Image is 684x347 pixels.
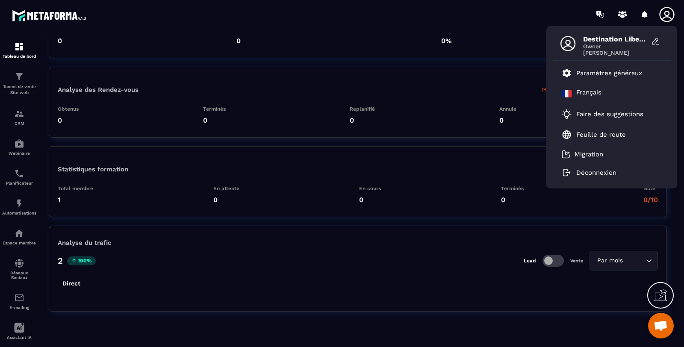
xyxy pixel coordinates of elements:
img: scheduler [14,168,24,179]
img: formation [14,41,24,52]
a: emailemailE-mailing [2,286,36,316]
img: automations [14,138,24,149]
p: 0 [203,116,226,124]
p: Migration [575,150,603,158]
p: Vente [570,258,583,264]
p: Tunnel de vente Site web [2,84,36,96]
p: 0 [58,116,79,124]
p: 0 [213,196,239,204]
p: Terminés [501,185,524,191]
p: Automatisations [2,211,36,215]
a: automationsautomationsAutomatisations [2,192,36,222]
p: 0 [499,116,516,124]
p: E-mailing [2,305,36,310]
span: Owner [583,43,647,50]
p: Analyse des Rendez-vous [58,86,139,94]
div: Search for option [590,251,658,271]
input: Search for option [625,256,644,265]
a: formationformationTunnel de vente Site web [2,65,36,102]
p: En cours [359,185,381,191]
p: Terminés [203,106,226,112]
p: 100% [67,256,96,265]
p: Feuille de route [576,131,626,138]
p: Replanifié [350,106,375,112]
p: En attente [213,185,239,191]
p: Webinaire [2,151,36,156]
p: Faire des suggestions [576,110,643,118]
a: Paramètres généraux [562,68,642,78]
a: Feuille de route [562,129,626,140]
p: Annulé [499,106,516,112]
span: [PERSON_NAME] [583,50,647,56]
p: CRM [2,121,36,126]
a: Faire des suggestions [562,109,652,119]
img: automations [14,198,24,209]
img: formation [14,109,24,119]
img: social-network [14,258,24,268]
p: Total membre [58,185,93,191]
a: Assistant IA [2,316,36,346]
p: Déconnexion [576,169,616,176]
p: 2 [58,256,63,266]
p: 0 [236,37,284,45]
p: Français [576,88,601,99]
a: Plus de détails [542,86,585,93]
p: Espace membre [2,241,36,245]
a: automationsautomationsWebinaire [2,132,36,162]
img: formation [14,71,24,82]
img: email [14,293,24,303]
a: formationformationCRM [2,102,36,132]
a: automationsautomationsEspace membre [2,222,36,252]
p: Réseaux Sociaux [2,271,36,280]
p: 0 [58,37,79,45]
a: schedulerschedulerPlanificateur [2,162,36,192]
a: formationformationTableau de bord [2,35,36,65]
p: Tableau de bord [2,54,36,59]
a: social-networksocial-networkRéseaux Sociaux [2,252,36,286]
p: 0% [441,37,469,45]
p: Planificateur [2,181,36,185]
p: Analyse du trafic [58,239,658,247]
span: Destination Liberation [PERSON_NAME] [583,35,647,43]
p: Note [643,185,658,191]
p: 0 [359,196,381,204]
tspan: Direct [62,280,80,287]
img: logo [12,8,89,24]
p: Assistant IA [2,335,36,340]
p: 0 [501,196,524,204]
span: Par mois [595,256,625,265]
p: Obtenus [58,106,79,112]
div: Ouvrir le chat [648,313,674,338]
p: 1 [58,196,93,204]
p: Lead [524,258,536,264]
img: automations [14,228,24,238]
p: 0 [350,116,375,124]
a: Migration [562,150,603,159]
p: 0/10 [643,196,658,204]
p: Statistiques formation [58,165,128,173]
p: Paramètres généraux [576,69,642,77]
